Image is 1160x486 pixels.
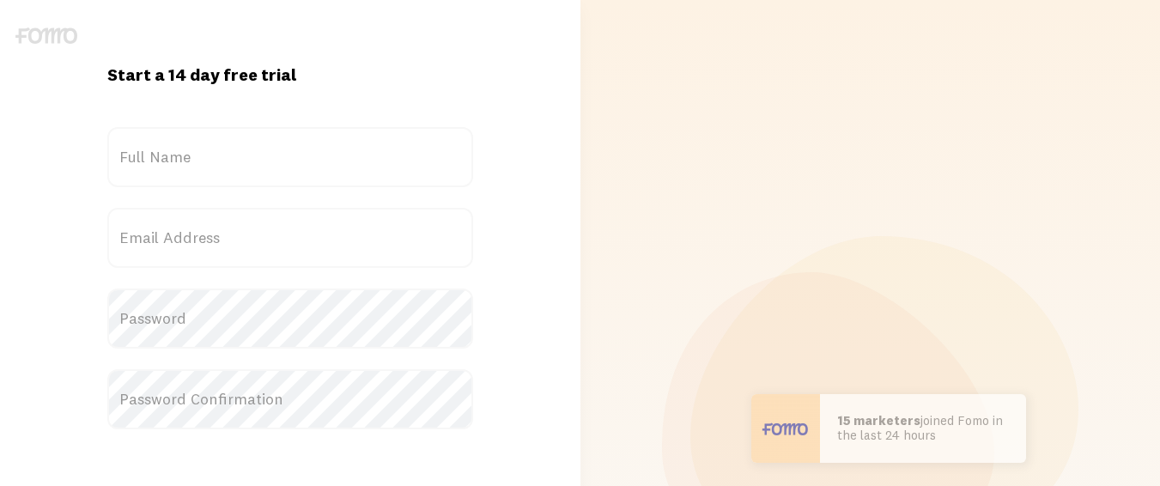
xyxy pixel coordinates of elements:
label: Password Confirmation [107,369,473,429]
p: joined Fomo in the last 24 hours [837,414,1009,442]
label: Password [107,289,473,349]
label: Full Name [107,127,473,187]
label: Email Address [107,208,473,268]
img: User avatar [751,394,820,463]
b: 15 marketers [837,412,920,428]
h1: Start a 14 day free trial [107,64,473,86]
img: fomo-logo-gray-b99e0e8ada9f9040e2984d0d95b3b12da0074ffd48d1e5cb62ac37fc77b0b268.svg [15,27,77,44]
